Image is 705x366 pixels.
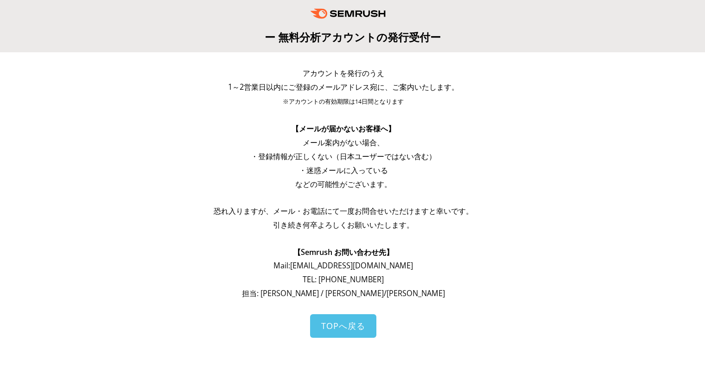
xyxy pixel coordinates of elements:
span: ※アカウントの有効期限は14日間となります [283,98,404,105]
span: 引き続き何卒よろしくお願いいたします。 [273,220,414,230]
span: メール案内がない場合、 [303,137,384,148]
span: 担当: [PERSON_NAME] / [PERSON_NAME]/[PERSON_NAME] [242,288,445,298]
span: などの可能性がございます。 [295,179,392,189]
span: 恐れ入りますが、メール・お電話にて一度お問合せいただけますと幸いです。 [214,206,473,216]
span: ・登録情報が正しくない（日本ユーザーではない含む） [251,151,436,161]
span: アカウントを発行のうえ [303,68,384,78]
span: 【Semrush お問い合わせ先】 [293,247,394,257]
span: 【メールが届かないお客様へ】 [292,124,395,134]
span: TOPへ戻る [321,320,365,331]
span: Mail: [EMAIL_ADDRESS][DOMAIN_NAME] [273,261,413,271]
span: 1～2営業日以内にご登録のメールアドレス宛に、ご案内いたします。 [228,82,459,92]
span: ・迷惑メールに入っている [299,165,388,175]
a: TOPへ戻る [310,314,376,338]
span: ー 無料分析アカウントの発行受付ー [265,30,441,44]
span: TEL: [PHONE_NUMBER] [303,274,384,285]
